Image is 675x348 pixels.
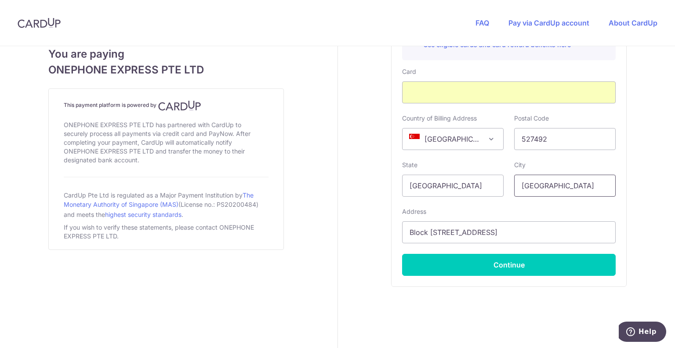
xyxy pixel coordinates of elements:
label: State [402,161,417,169]
label: Address [402,207,426,216]
h4: This payment platform is powered by [64,100,269,111]
iframe: Opens a widget where you can find more information [619,322,666,344]
button: Continue [402,254,616,276]
div: ONEPHONE EXPRESS PTE LTD has partnered with CardUp to securely process all payments via credit ca... [64,119,269,166]
a: About CardUp [609,18,657,27]
a: FAQ [475,18,489,27]
span: Singapore [403,128,503,150]
a: Pay via CardUp account [508,18,589,27]
span: Singapore [402,128,504,150]
img: CardUp [18,18,61,28]
div: If you wish to verify these statements, please contact ONEPHONE EXPRESS PTE LTD. [64,221,269,242]
input: Example 123456 [514,128,616,150]
div: CardUp Pte Ltd is regulated as a Major Payment Institution by (License no.: PS20200484) and meets... [64,188,269,221]
a: See eligible cards and card reward benefits here [424,41,571,48]
iframe: Secure card payment input frame [410,87,608,98]
a: highest security standards [105,211,181,218]
label: City [514,161,526,169]
label: Country of Billing Address [402,114,477,123]
img: CardUp [158,100,201,111]
label: Card [402,67,416,76]
span: ONEPHONE EXPRESS PTE LTD [48,62,284,78]
label: Postal Code [514,114,549,123]
span: You are paying [48,46,284,62]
